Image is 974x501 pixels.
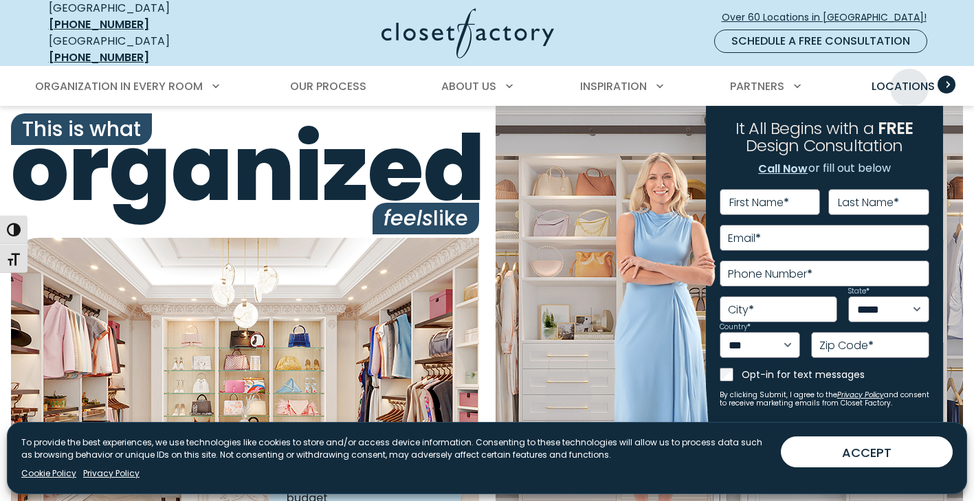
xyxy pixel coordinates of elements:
[838,197,899,208] label: Last Name
[49,49,149,65] a: [PHONE_NUMBER]
[735,117,874,140] span: It All Begins with a
[373,203,479,234] span: like
[781,436,953,467] button: ACCEPT
[837,390,884,400] a: Privacy Policy
[580,78,647,94] span: Inspiration
[878,117,914,140] span: FREE
[290,78,366,94] span: Our Process
[21,436,770,461] p: To provide the best experiences, we use technologies like cookies to store and/or access device i...
[728,269,812,280] label: Phone Number
[819,340,874,351] label: Zip Code
[25,67,949,106] nav: Primary Menu
[746,135,903,157] span: Design Consultation
[757,160,808,178] a: Call Now
[728,233,761,244] label: Email
[729,197,789,208] label: First Name
[742,368,929,381] label: Opt-in for text messages
[11,123,479,214] span: organized
[49,16,149,32] a: [PHONE_NUMBER]
[728,304,754,315] label: City
[35,78,203,94] span: Organization in Every Room
[441,78,496,94] span: About Us
[848,288,870,295] label: State
[722,10,938,25] span: Over 60 Locations in [GEOGRAPHIC_DATA]!
[714,30,927,53] a: Schedule a Free Consultation
[720,391,929,408] small: By clicking Submit, I agree to the and consent to receive marketing emails from Closet Factory.
[720,324,751,331] label: Country
[49,33,248,66] div: [GEOGRAPHIC_DATA]
[21,467,76,480] a: Cookie Policy
[381,8,554,58] img: Closet Factory Logo
[730,78,784,94] span: Partners
[872,78,935,94] span: Locations
[757,160,891,178] p: or fill out below
[83,467,140,480] a: Privacy Policy
[721,5,938,30] a: Over 60 Locations in [GEOGRAPHIC_DATA]!
[384,203,433,233] i: feels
